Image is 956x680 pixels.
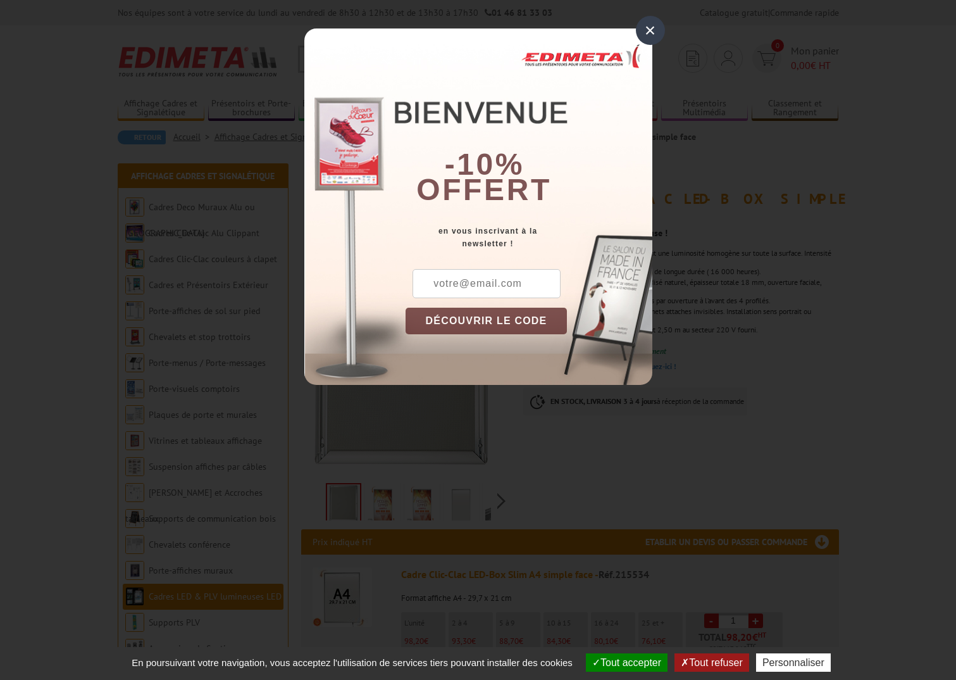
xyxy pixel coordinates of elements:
div: × [636,16,665,45]
font: offert [416,173,552,206]
span: En poursuivant votre navigation, vous acceptez l'utilisation de services tiers pouvant installer ... [125,657,579,668]
b: -10% [445,148,525,181]
div: en vous inscrivant à la newsletter ! [406,225,652,250]
input: votre@email.com [413,269,561,298]
button: Tout refuser [674,653,748,672]
button: DÉCOUVRIR LE CODE [406,308,568,334]
button: Tout accepter [586,653,667,672]
button: Personnaliser (fenêtre modale) [756,653,831,672]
